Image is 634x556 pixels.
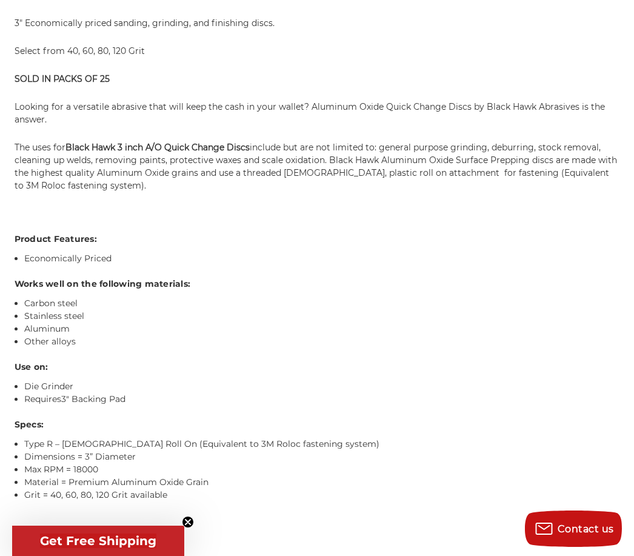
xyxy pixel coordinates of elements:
[24,335,620,348] li: Other alloys
[15,141,620,192] p: The uses for include but are not limited to: general purpose grinding, deburring, stock removal, ...
[558,523,614,535] span: Contact us
[15,101,620,126] p: Looking for a versatile abrasive that will keep the cash in your wallet? Aluminum Oxide Quick Cha...
[525,511,622,547] button: Contact us
[15,233,620,246] h4: Product Features:
[24,323,620,335] li: Aluminum
[24,252,620,265] li: Economically Priced
[24,438,620,450] li: Type R – [DEMOGRAPHIC_DATA] Roll On (Equivalent to 3M Roloc fastening system)
[15,45,620,58] p: Select from 40, 60, 80, 120 Grit
[182,516,194,528] button: Close teaser
[24,489,620,501] li: Grit = 40, 60, 80, 120 Grit available
[24,380,620,393] li: Die Grinder
[24,297,620,310] li: Carbon steel
[24,463,620,476] li: Max RPM = 18000
[61,394,125,404] a: 3" Backing Pad
[12,526,184,556] div: Get Free ShippingClose teaser
[15,418,620,431] h4: Specs:
[24,476,620,489] li: Material = Premium Aluminum Oxide Grain
[40,534,156,548] span: Get Free Shipping
[15,73,110,84] strong: SOLD IN PACKS OF 25
[24,310,620,323] li: Stainless steel
[15,361,620,373] h4: Use on:
[15,278,620,290] h4: Works well on the following materials:
[24,450,620,463] li: Dimensions = 3” Diameter
[65,142,250,153] strong: Black Hawk 3 inch A/O Quick Change Discs
[15,17,620,30] p: 3" Economically priced sanding, grinding, and finishing discs.
[24,393,620,406] li: Requires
